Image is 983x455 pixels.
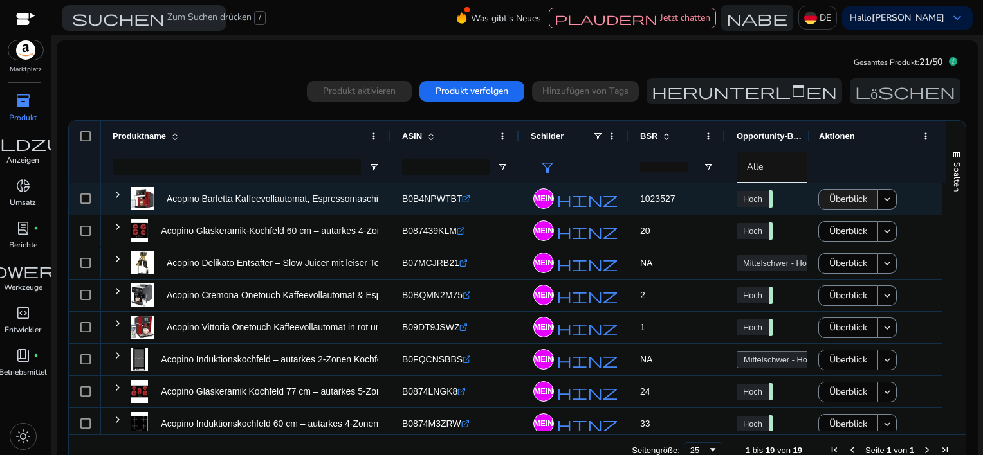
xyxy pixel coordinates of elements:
[818,350,878,370] button: Überblick
[818,414,878,434] button: Überblick
[804,12,817,24] img: de.svg
[829,445,840,455] div: Erste Seite
[471,7,541,30] span: Was gibt's Neues
[766,445,775,455] span: 19
[632,445,679,455] div: Seitengröße:
[769,190,773,208] span: 75.75
[881,386,893,398] mat-icon: keyboard_arrow_down
[743,323,762,332] font: Hoch
[872,12,944,24] b: [PERSON_NAME]
[746,445,750,455] span: 1
[556,224,703,239] span: hinzufügen
[419,81,524,102] button: Produkt verfolgen
[640,386,650,397] span: 24
[556,384,703,400] span: hinzufügen
[743,419,762,429] font: Hoch
[881,290,893,301] mat-icon: keyboard_arrow_down
[881,418,893,430] mat-icon: keyboard_arrow_down
[402,418,461,429] span: B0874M3ZRW
[555,12,657,25] span: plaudern
[850,13,944,22] p: Hallo
[743,194,762,204] font: Hoch
[402,322,459,332] span: B09DT9JSWZ
[497,162,508,172] button: Filtermenü öffnen
[161,346,452,373] p: Acopino Induktionskochfeld – autarkes 2-Zonen Kochfeld mit Flexzone,...
[131,251,154,274] img: 41E7iNWtmDL._AC_US100_.jpg
[15,348,31,363] span: book_4
[15,178,31,193] span: donut_small
[819,131,855,141] span: Aktionen
[660,12,710,24] span: Jetzt chatten
[829,218,867,244] span: Überblick
[402,193,462,204] span: B0B4NPWTBT
[534,355,553,363] span: MEIN
[769,287,773,304] span: 99.13
[640,354,652,364] span: NA
[743,290,762,300] font: Hoch
[534,195,553,202] span: MEIN
[15,220,31,236] span: lab_profile
[167,186,398,212] p: Acopino Barletta Kaffeevollautomat, Espressomaschine,...
[436,84,508,98] span: Produkt verfolgen
[402,258,459,268] span: B07MCJRB21
[887,445,891,455] span: 1
[640,193,675,204] span: 1023527
[131,380,148,403] img: 412xE5tPVLL._AC_SR38,50_.jpg
[769,222,773,240] span: 85.13
[15,305,31,321] span: code_blocks
[9,239,37,251] p: Berichte
[4,281,42,293] p: Werkzeuge
[10,197,36,208] p: Umsatz
[721,5,793,31] button: Nabe
[556,416,703,432] span: hinzufügen
[919,56,942,68] span: 21/50
[534,259,553,267] span: MEIN
[829,250,867,276] span: Überblick
[113,159,361,175] input: Eingabe des Produktnamen-Filters
[769,383,773,400] span: 80.63
[818,382,878,402] button: Überblick
[369,162,379,172] button: Filtermenü öffnen
[33,353,39,358] span: fiber_manual_record
[777,445,791,455] span: von
[829,314,867,341] span: Überblick
[167,314,472,341] p: Acopino Vittoria Onetouch Kaffeevollautomat in rot und Espressomaschine...
[540,160,555,175] span: filter_alt
[254,11,266,25] span: /
[5,324,41,335] p: Entwickler
[829,346,867,373] span: Überblick
[951,162,962,192] span: Spalten
[402,159,490,175] input: ASIN-Filter-Eingang
[556,320,703,335] span: hinzufügen
[131,316,154,339] img: 412loWt8nxL._AC_US100_.jpg
[743,387,762,397] font: Hoch
[131,283,154,307] img: 41ZghNfcBjL._AC_US100_.jpg
[534,227,553,235] span: MEIN
[131,348,148,371] img: 41SPq3nDP7L._AC_SR38,50_.jpg
[854,57,919,67] span: Gesamtes Produkt:
[534,323,553,331] span: MEIN
[15,429,31,444] span: light_mode
[131,412,148,435] img: 31fTH2pTj1L._AC_SR38,50_.jpg
[640,322,645,332] span: 1
[640,131,657,141] span: BSR
[556,256,703,271] span: hinzufügen
[6,154,39,166] p: Anzeigen
[743,258,815,268] font: Mittelschwer - Hoch
[10,65,42,75] p: Marktplatz
[829,186,867,212] span: Überblick
[829,411,867,437] span: Überblick
[818,253,878,274] button: Überblick
[549,8,716,28] button: plaudernJetzt chatten
[793,445,802,455] span: 19
[820,6,831,29] p: DE
[534,388,553,395] span: MEIN
[72,10,165,26] span: suchen
[818,317,878,338] button: Überblick
[818,189,878,210] button: Überblick
[865,445,885,455] span: Seite
[15,93,31,109] span: inventory_2
[769,319,773,336] span: 90.20
[161,379,436,405] p: Acopino Glaskeramik Kochfeld 77 cm – autarkes 5-Zonen Kochfeld...
[922,445,932,455] div: Nächste Seite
